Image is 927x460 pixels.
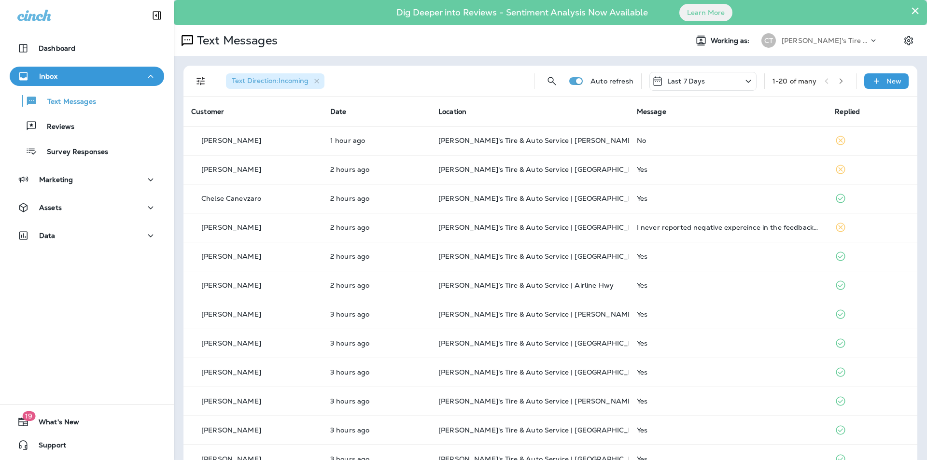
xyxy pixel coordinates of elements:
span: Working as: [711,37,752,45]
span: [PERSON_NAME]'s Tire & Auto Service | [GEOGRAPHIC_DATA] [438,165,650,174]
button: Reviews [10,116,164,136]
span: [PERSON_NAME]'s Tire & Auto Service | [GEOGRAPHIC_DATA] [438,368,650,376]
button: 19What's New [10,412,164,432]
p: [PERSON_NAME] [201,166,261,173]
p: Oct 2, 2025 07:24 AM [330,397,423,405]
div: Yes [637,397,820,405]
p: [PERSON_NAME]'s Tire & Auto [782,37,869,44]
div: I never reported negative expereince in the feedback, unless the scale was the opposite, i gave t... [637,223,820,231]
span: Date [330,107,347,116]
p: [PERSON_NAME] [201,252,261,260]
p: Oct 2, 2025 08:27 AM [330,252,423,260]
p: Inbox [39,72,57,80]
p: Oct 2, 2025 08:28 AM [330,223,423,231]
span: 19 [22,411,35,421]
p: Chelse Canevzaro [201,195,261,202]
span: What's New [29,418,79,430]
button: Collapse Sidebar [143,6,170,25]
span: [PERSON_NAME]'s Tire & Auto Service | [GEOGRAPHIC_DATA][PERSON_NAME] [438,194,710,203]
span: [PERSON_NAME]'s Tire & Auto Service | [PERSON_NAME] [438,136,634,145]
button: Assets [10,198,164,217]
span: [PERSON_NAME]'s Tire & Auto Service | [PERSON_NAME] [438,310,634,319]
button: Data [10,226,164,245]
p: Data [39,232,56,239]
p: Oct 2, 2025 08:30 AM [330,195,423,202]
span: Replied [835,107,860,116]
p: Text Messages [38,98,96,107]
div: Yes [637,281,820,289]
div: Yes [637,310,820,318]
p: Survey Responses [37,148,108,157]
p: Oct 2, 2025 08:31 AM [330,166,423,173]
button: Settings [900,32,917,49]
p: Reviews [37,123,74,132]
span: Message [637,107,666,116]
span: [PERSON_NAME]'s Tire & Auto Service | [GEOGRAPHIC_DATA] [438,223,650,232]
button: Text Messages [10,91,164,111]
p: [PERSON_NAME] [201,137,261,144]
span: [PERSON_NAME]’s Tire & Auto Service | Airline Hwy [438,281,614,290]
button: Survey Responses [10,141,164,161]
span: Customer [191,107,224,116]
button: Dashboard [10,39,164,58]
p: Oct 2, 2025 08:06 AM [330,281,423,289]
p: Auto refresh [590,77,633,85]
div: Yes [637,339,820,347]
button: Close [911,3,920,18]
button: Support [10,435,164,455]
div: Yes [637,166,820,173]
div: Yes [637,252,820,260]
p: Oct 2, 2025 07:59 AM [330,339,423,347]
button: Inbox [10,67,164,86]
span: Text Direction : Incoming [232,76,309,85]
p: [PERSON_NAME] [201,310,261,318]
div: 1 - 20 of many [772,77,817,85]
div: Yes [637,426,820,434]
p: New [886,77,901,85]
p: [PERSON_NAME] [201,426,261,434]
div: CT [761,33,776,48]
p: Dashboard [39,44,75,52]
p: Assets [39,204,62,211]
span: Location [438,107,466,116]
p: Last 7 Days [667,77,705,85]
p: [PERSON_NAME] [201,397,261,405]
p: Oct 2, 2025 07:21 AM [330,426,423,434]
p: [PERSON_NAME] [201,223,261,231]
span: [PERSON_NAME]'s Tire & Auto Service | [PERSON_NAME][GEOGRAPHIC_DATA] [438,397,710,405]
p: Dig Deeper into Reviews - Sentiment Analysis Now Available [368,11,676,14]
button: Marketing [10,170,164,189]
button: Filters [191,71,211,91]
span: [PERSON_NAME]'s Tire & Auto Service | [GEOGRAPHIC_DATA] [438,339,650,348]
div: Text Direction:Incoming [226,73,324,89]
span: Support [29,441,66,453]
p: Oct 2, 2025 07:59 AM [330,310,423,318]
span: [PERSON_NAME]'s Tire & Auto Service | [GEOGRAPHIC_DATA] [438,252,650,261]
button: Learn More [679,4,732,21]
div: No [637,137,820,144]
p: Oct 2, 2025 07:38 AM [330,368,423,376]
button: Search Messages [542,71,562,91]
span: [PERSON_NAME]'s Tire & Auto Service | [GEOGRAPHIC_DATA] [438,426,650,434]
p: [PERSON_NAME] [201,281,261,289]
p: [PERSON_NAME] [201,368,261,376]
div: Yes [637,368,820,376]
p: [PERSON_NAME] [201,339,261,347]
p: Marketing [39,176,73,183]
div: Yes [637,195,820,202]
p: Oct 2, 2025 09:32 AM [330,137,423,144]
p: Text Messages [193,33,278,48]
